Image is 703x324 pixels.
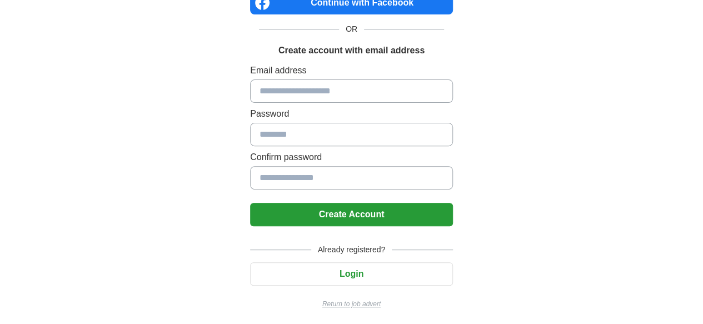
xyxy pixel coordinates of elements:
[250,262,453,286] button: Login
[250,151,453,164] label: Confirm password
[250,203,453,226] button: Create Account
[250,269,453,278] a: Login
[250,64,453,77] label: Email address
[278,44,425,57] h1: Create account with email address
[339,23,364,35] span: OR
[250,107,453,121] label: Password
[311,244,392,256] span: Already registered?
[250,299,453,309] a: Return to job advert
